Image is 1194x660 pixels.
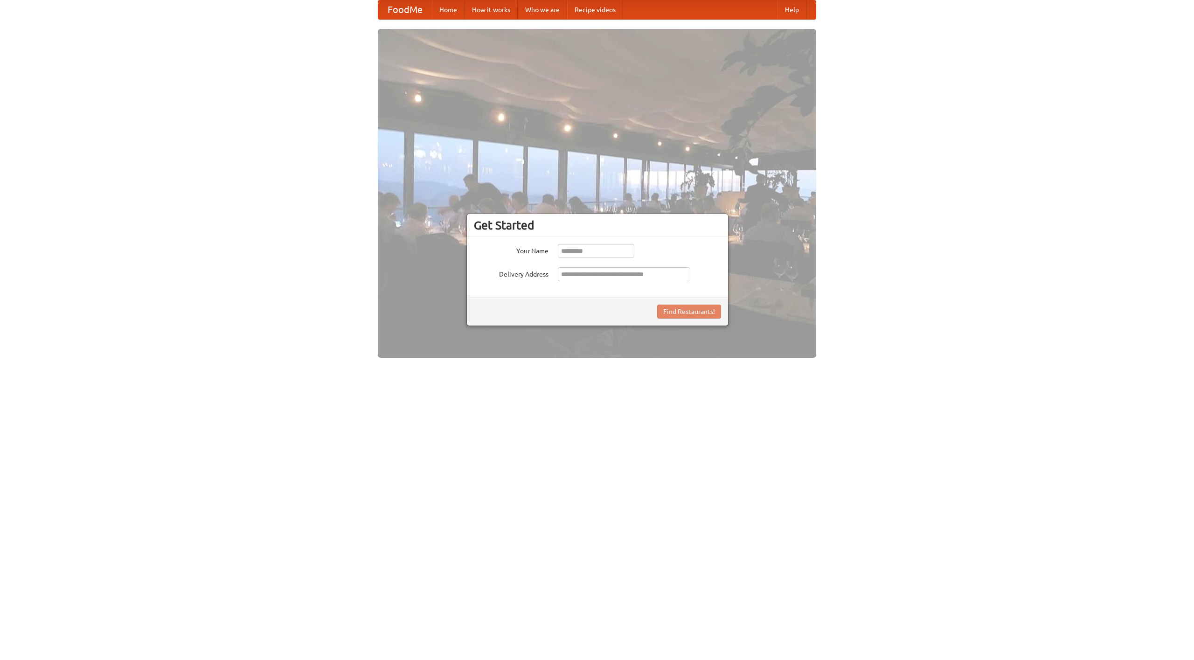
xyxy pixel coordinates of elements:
a: How it works [465,0,518,19]
a: Recipe videos [567,0,623,19]
h3: Get Started [474,218,721,232]
a: Who we are [518,0,567,19]
label: Delivery Address [474,267,548,279]
a: Help [777,0,806,19]
a: Home [432,0,465,19]
button: Find Restaurants! [657,305,721,319]
label: Your Name [474,244,548,256]
a: FoodMe [378,0,432,19]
